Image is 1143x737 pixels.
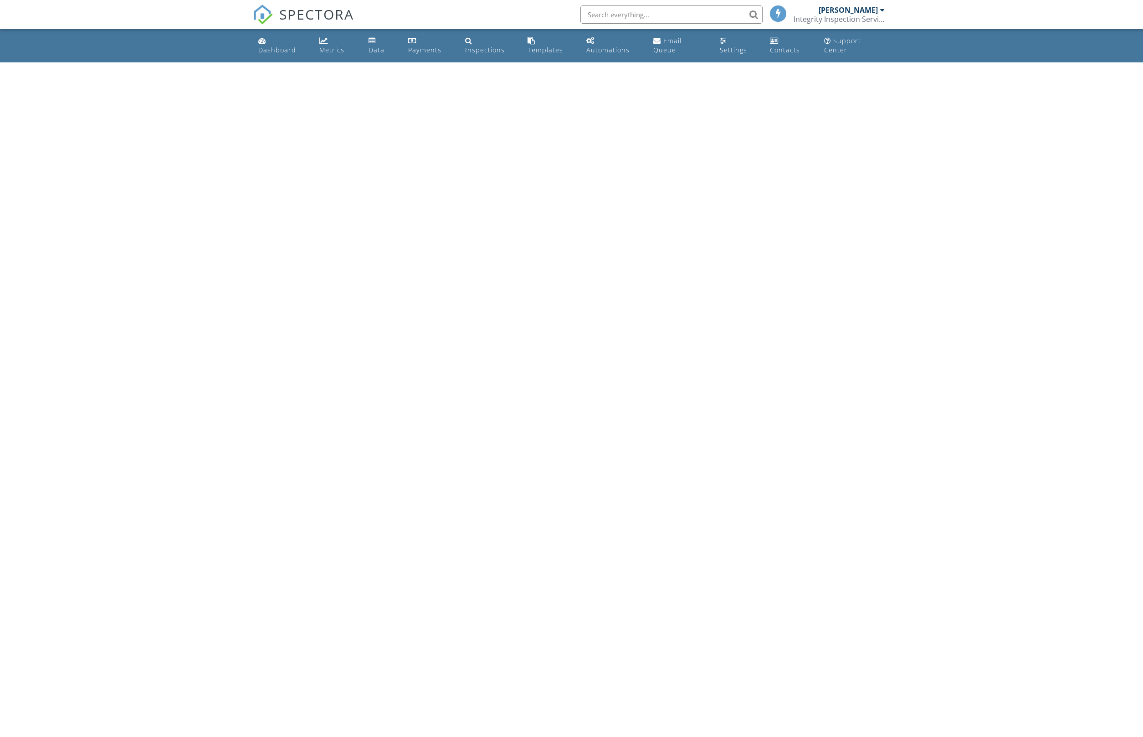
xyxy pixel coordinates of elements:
div: Templates [528,46,563,54]
div: Data [369,46,384,54]
a: Dashboard [255,33,308,59]
div: Dashboard [258,46,296,54]
a: Support Center [820,33,888,59]
a: Automations (Basic) [583,33,642,59]
div: Inspections [465,46,505,54]
a: Templates [524,33,575,59]
img: The Best Home Inspection Software - Spectora [253,5,273,25]
div: [PERSON_NAME] [819,5,878,15]
a: Contacts [766,33,813,59]
a: SPECTORA [253,12,354,31]
div: Support Center [824,36,861,54]
span: SPECTORA [279,5,354,24]
div: Contacts [770,46,800,54]
div: Metrics [319,46,344,54]
div: Settings [720,46,747,54]
a: Inspections [461,33,517,59]
a: Email Queue [650,33,709,59]
a: Settings [716,33,759,59]
a: Data [365,33,397,59]
input: Search everything... [580,5,763,24]
a: Payments [405,33,454,59]
div: Integrity Inspection Services LLC [794,15,885,24]
div: Email Queue [653,36,682,54]
a: Metrics [316,33,358,59]
div: Payments [408,46,441,54]
div: Automations [586,46,630,54]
